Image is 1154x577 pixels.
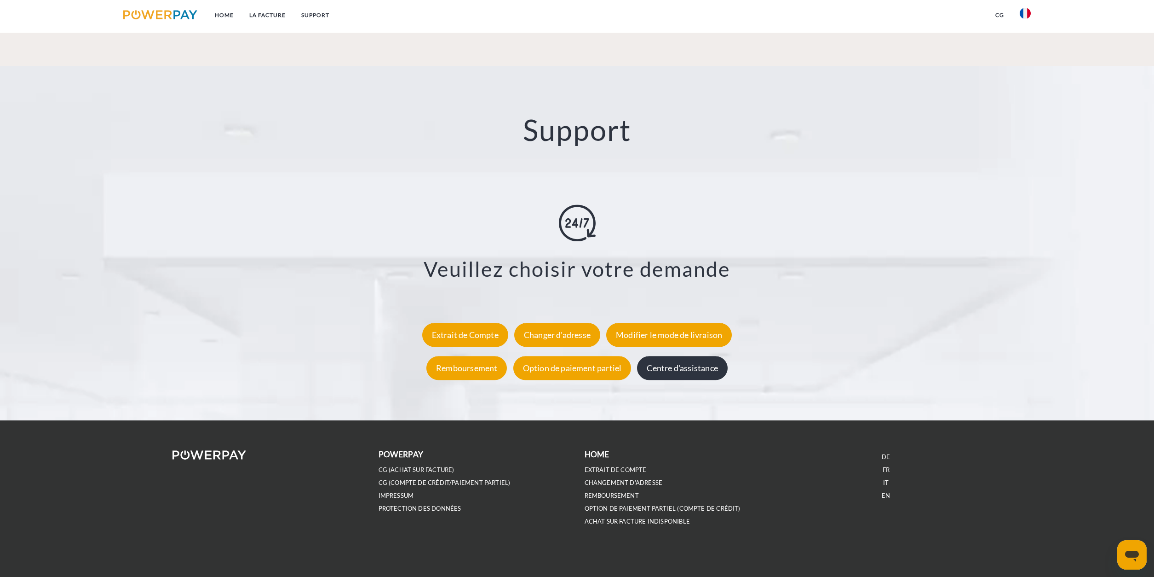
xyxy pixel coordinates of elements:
b: POWERPAY [379,449,423,459]
img: online-shopping.svg [559,204,596,241]
a: Changer d'adresse [512,330,603,340]
a: Extrait de Compte [420,330,511,340]
a: IT [883,479,889,487]
a: Support [293,7,337,23]
h3: Veuillez choisir votre demande [69,256,1085,282]
div: Remboursement [426,356,507,380]
a: FR [883,466,890,474]
a: CG [988,7,1012,23]
iframe: Bouton de lancement de la fenêtre de messagerie [1117,540,1147,570]
h2: Support [57,112,1096,148]
img: fr [1020,8,1031,19]
a: EXTRAIT DE COMPTE [585,466,647,474]
a: Remboursement [424,363,509,373]
b: Home [585,449,609,459]
a: Option de paiement partiel [511,363,634,373]
a: LA FACTURE [241,7,293,23]
a: Changement d'adresse [585,479,663,487]
a: EN [882,492,890,500]
div: Centre d'assistance [637,356,727,380]
a: OPTION DE PAIEMENT PARTIEL (Compte de crédit) [585,505,741,513]
a: IMPRESSUM [379,492,414,500]
a: CG (Compte de crédit/paiement partiel) [379,479,511,487]
a: ACHAT SUR FACTURE INDISPONIBLE [585,518,690,525]
a: CG (achat sur facture) [379,466,454,474]
div: Extrait de Compte [422,323,508,347]
div: Option de paiement partiel [513,356,632,380]
a: DE [882,453,890,461]
img: logo-powerpay-white.svg [172,450,247,460]
div: Modifier le mode de livraison [606,323,732,347]
a: PROTECTION DES DONNÉES [379,505,461,513]
a: Modifier le mode de livraison [604,330,734,340]
div: Changer d'adresse [514,323,600,347]
img: logo-powerpay.svg [123,10,197,19]
a: Centre d'assistance [635,363,729,373]
a: REMBOURSEMENT [585,492,639,500]
a: Home [207,7,241,23]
